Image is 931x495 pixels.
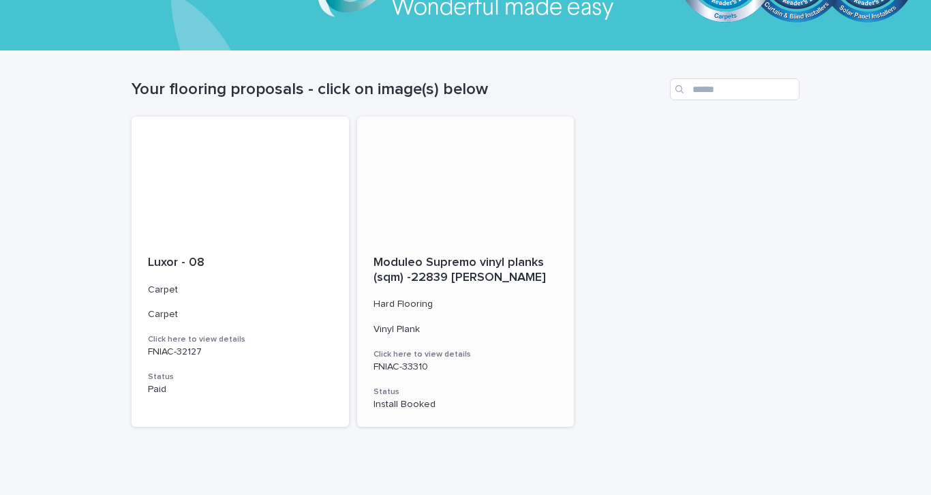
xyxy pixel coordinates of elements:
[132,80,665,100] h1: Your flooring proposals - click on image(s) below
[373,349,558,360] h3: Click here to view details
[670,78,799,100] input: Search
[373,299,558,310] p: Hard Flooring
[373,361,558,373] p: FNIAC-33310
[148,334,333,345] h3: Click here to view details
[148,256,204,269] span: Luxor - 08
[132,117,349,427] a: Luxor - 08CarpetCarpetClick here to view detailsFNIAC-32127StatusPaid
[148,372,333,382] h3: Status
[373,399,558,410] p: Install Booked
[373,387,558,397] h3: Status
[148,284,333,296] p: Carpet
[357,117,575,427] a: Moduleo Supremo vinyl planks (sqm) -22839 [PERSON_NAME]Hard FlooringVinyl PlankClick here to view...
[148,384,333,395] p: Paid
[148,346,333,358] p: FNIAC-32127
[373,256,547,284] span: Moduleo Supremo vinyl planks (sqm) -22839 [PERSON_NAME]
[148,309,333,320] p: Carpet
[373,324,558,335] p: Vinyl Plank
